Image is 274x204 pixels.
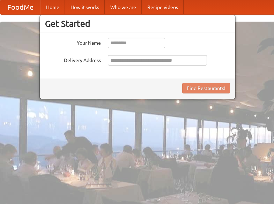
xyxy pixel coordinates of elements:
[105,0,142,14] a: Who we are
[40,0,65,14] a: Home
[45,18,230,29] h3: Get Started
[142,0,184,14] a: Recipe videos
[45,38,101,46] label: Your Name
[45,55,101,64] label: Delivery Address
[182,83,230,93] button: Find Restaurants!
[65,0,105,14] a: How it works
[0,0,40,14] a: FoodMe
